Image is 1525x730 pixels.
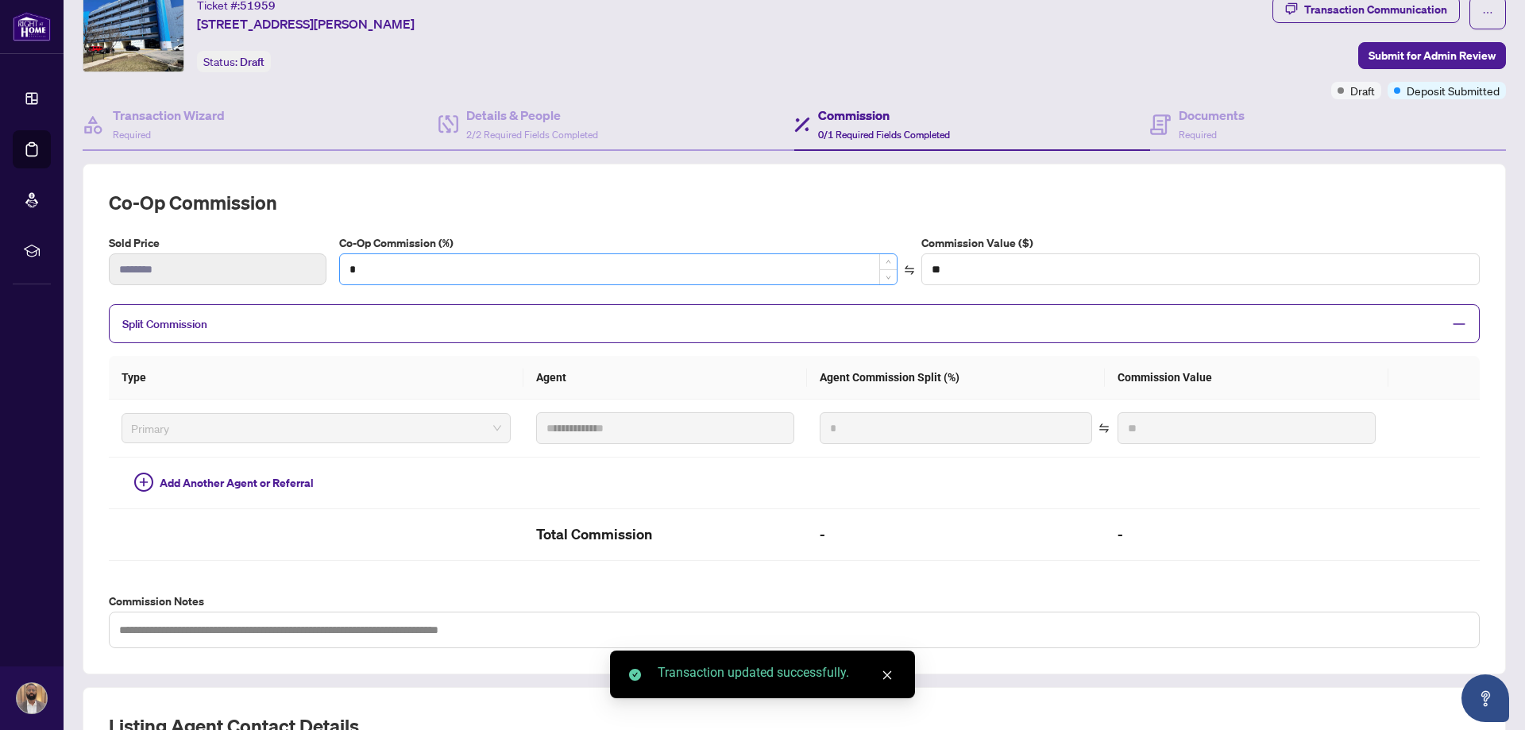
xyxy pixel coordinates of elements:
[1482,7,1493,18] span: ellipsis
[878,666,896,684] a: Close
[1179,129,1217,141] span: Required
[879,254,897,269] span: Increase Value
[466,129,598,141] span: 2/2 Required Fields Completed
[134,473,153,492] span: plus-circle
[197,14,415,33] span: [STREET_ADDRESS][PERSON_NAME]
[197,51,271,72] div: Status:
[131,416,501,440] span: Primary
[818,106,950,125] h4: Commission
[109,356,523,400] th: Type
[466,106,598,125] h4: Details & People
[160,474,314,492] span: Add Another Agent or Referral
[17,683,47,713] img: Profile Icon
[536,522,794,547] h2: Total Commission
[1461,674,1509,722] button: Open asap
[921,234,1480,252] label: Commission Value ($)
[820,522,1092,547] h2: -
[122,317,207,331] span: Split Commission
[109,593,1480,610] label: Commission Notes
[807,356,1105,400] th: Agent Commission Split (%)
[658,663,896,682] div: Transaction updated successfully.
[1358,42,1506,69] button: Submit for Admin Review
[1350,82,1375,99] span: Draft
[13,12,51,41] img: logo
[240,55,264,69] span: Draft
[886,275,891,280] span: down
[113,106,225,125] h4: Transaction Wizard
[1118,522,1376,547] h2: -
[109,234,326,252] label: Sold Price
[629,669,641,681] span: check-circle
[1179,106,1245,125] h4: Documents
[879,269,897,284] span: Decrease Value
[1098,423,1110,434] span: swap
[113,129,151,141] span: Required
[882,670,893,681] span: close
[886,259,891,265] span: up
[904,265,915,276] span: swap
[339,234,898,252] label: Co-Op Commission (%)
[109,190,1480,215] h2: Co-op Commission
[1369,43,1496,68] span: Submit for Admin Review
[1452,317,1466,331] span: minus
[1407,82,1500,99] span: Deposit Submitted
[109,304,1480,343] div: Split Commission
[818,129,950,141] span: 0/1 Required Fields Completed
[122,470,326,496] button: Add Another Agent or Referral
[1105,356,1388,400] th: Commission Value
[523,356,807,400] th: Agent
